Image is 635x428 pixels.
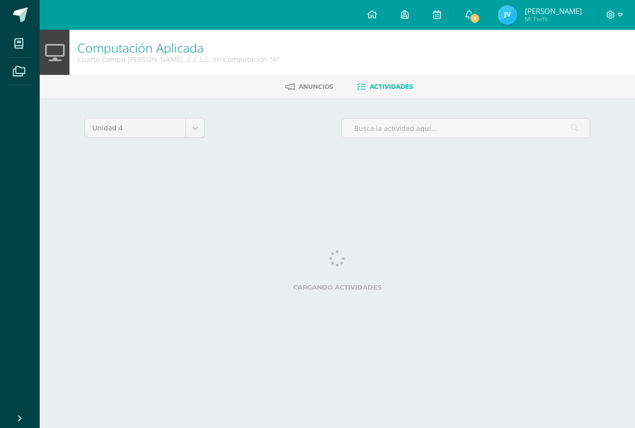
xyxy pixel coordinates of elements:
span: Actividades [370,83,413,90]
a: Actividades [357,79,413,95]
span: Anuncios [299,83,333,90]
span: Unidad 4 [92,119,178,137]
span: 1 [469,13,480,24]
img: 0edbb7f1b5ed660522841b85fd4d92f8.png [498,5,517,25]
span: [PERSON_NAME] [525,6,582,16]
a: Anuncios [285,79,333,95]
a: Unidad 4 [85,119,204,137]
a: Computación Aplicada [77,39,203,56]
label: Cargando actividades [84,284,590,291]
input: Busca la actividad aquí... [342,119,590,138]
h1: Computación Aplicada [77,41,280,55]
span: Mi Perfil [525,15,582,23]
div: Cuarto Compu Bach. C.C.L.L. en Computación 'A' [77,55,280,64]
